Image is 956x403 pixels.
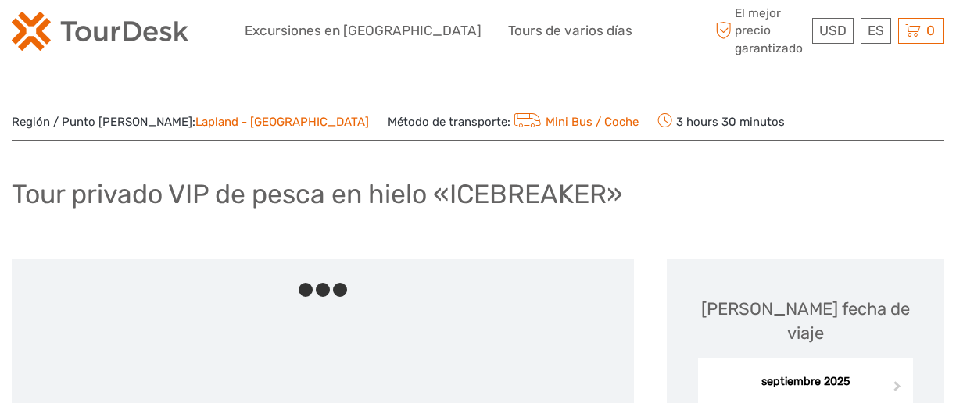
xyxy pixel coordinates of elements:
span: Región / Punto [PERSON_NAME]: [12,114,369,130]
a: Mini Bus / Coche [510,115,639,129]
span: Método de transporte: [388,110,639,132]
h1: Tour privado VIP de pesca en hielo «ICEBREAKER» [12,178,623,210]
span: 0 [924,23,937,38]
img: 2254-3441b4b5-4e5f-4d00-b396-31f1d84a6ebf_logo_small.png [12,12,188,51]
div: [PERSON_NAME] fecha de viaje [682,297,929,346]
a: Lapland - [GEOGRAPHIC_DATA] [195,115,369,129]
span: USD [819,23,847,38]
span: El mejor precio garantizado [711,5,808,57]
span: 3 hours 30 minutos [657,110,785,132]
a: Tours de varios días [508,20,632,42]
button: Next Month [886,378,911,403]
div: septiembre 2025 [698,374,913,391]
div: ES [861,18,891,44]
a: Excursiones en [GEOGRAPHIC_DATA] [245,20,482,42]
